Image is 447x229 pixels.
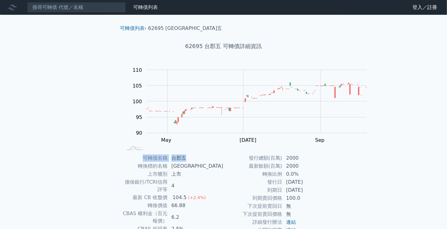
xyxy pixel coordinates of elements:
td: 轉換標的名稱 [122,162,168,170]
td: 無 [282,210,325,218]
td: 2000 [282,162,325,170]
td: 發行總額(百萬) [223,154,282,162]
td: [GEOGRAPHIC_DATA] [168,162,223,170]
tspan: 110 [133,67,142,73]
td: CBAS 權利金（百元報價） [122,210,168,225]
iframe: Chat Widget [416,199,447,229]
td: 轉換比例 [223,170,282,178]
td: 無 [282,202,325,210]
g: Chart [129,67,376,143]
a: 可轉債列表 [133,4,158,10]
td: 可轉債名稱 [122,154,168,162]
a: 可轉債列表 [120,25,145,31]
td: 到期日 [223,186,282,194]
td: 下次提前賣回日 [223,202,282,210]
li: 62695 [GEOGRAPHIC_DATA]五 [148,25,222,32]
h1: 62695 台郡五 可轉債詳細資訊 [115,42,332,51]
tspan: 105 [133,83,142,89]
tspan: Sep [315,137,325,143]
td: 下次提前賣回價格 [223,210,282,218]
td: 最新餘額(百萬) [223,162,282,170]
td: 發行日 [223,178,282,186]
td: 台郡五 [168,154,223,162]
td: 上市 [168,170,223,178]
td: 6.2 [168,210,223,225]
td: 66.88 [168,202,223,210]
input: 搜尋可轉債 代號／名稱 [27,2,126,13]
td: 最新 CB 收盤價 [122,194,168,202]
div: 104.5 [171,194,188,201]
a: 登入／註冊 [408,2,442,12]
td: 0.0% [282,170,325,178]
td: 上市櫃別 [122,170,168,178]
li: › [120,25,146,32]
td: 擔保銀行/TCRI信用評等 [122,178,168,194]
a: 連結 [286,219,296,225]
tspan: 90 [136,130,142,136]
td: [DATE] [282,178,325,186]
td: 4 [168,178,223,194]
span: (+2.4%) [188,195,206,200]
tspan: 100 [133,99,142,104]
td: 100.0 [282,194,325,202]
td: 詳細發行辦法 [223,218,282,226]
td: 轉換價值 [122,202,168,210]
tspan: May [161,137,171,143]
td: 2000 [282,154,325,162]
td: [DATE] [282,186,325,194]
tspan: 95 [136,114,142,120]
div: 聊天小工具 [416,199,447,229]
td: 到期賣回價格 [223,194,282,202]
tspan: [DATE] [240,137,256,143]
